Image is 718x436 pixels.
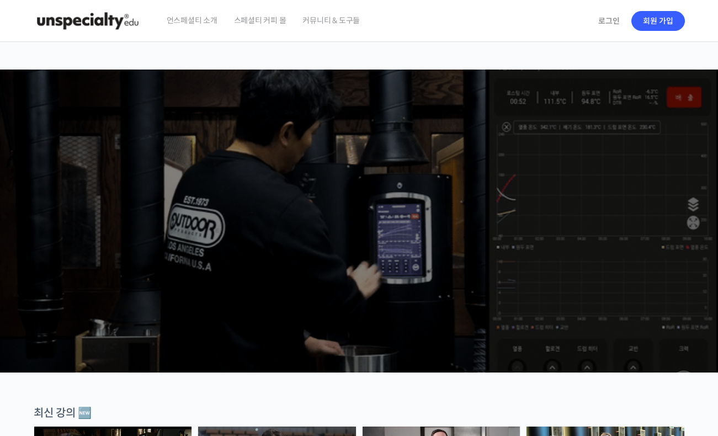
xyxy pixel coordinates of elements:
div: 최신 강의 🆕 [34,406,685,421]
p: [PERSON_NAME]을 다하는 당신을 위해, 최고와 함께 만든 커피 클래스 [11,169,708,225]
p: 시간과 장소에 구애받지 않고, 검증된 커리큘럼으로 [11,230,708,245]
a: 로그인 [592,8,626,34]
a: 회원 가입 [631,11,685,31]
